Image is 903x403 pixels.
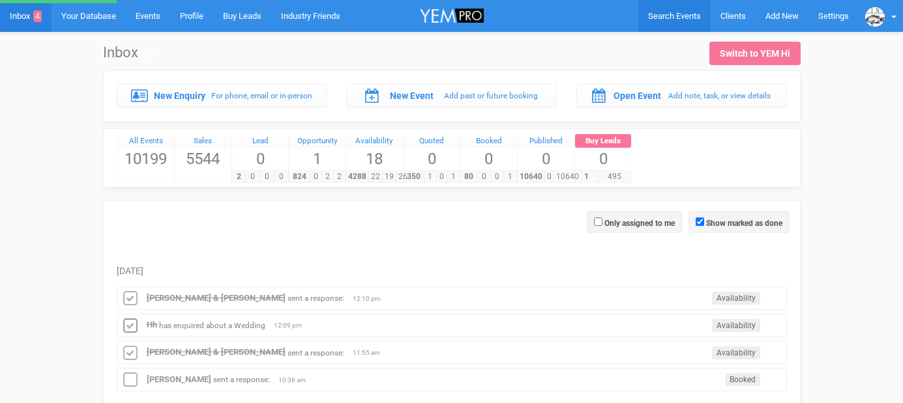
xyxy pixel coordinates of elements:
small: sent a response: [213,375,270,384]
img: data [865,7,885,27]
h5: [DATE] [117,266,787,276]
span: 1 [289,148,346,170]
a: Switch to YEM Hi [709,42,801,65]
span: 5544 [175,148,231,170]
span: 12:09 pm [274,321,306,330]
span: 26 [396,171,410,183]
span: 10640 [517,171,545,183]
span: 1 [424,171,436,183]
a: New Event Add past or future booking [346,84,557,107]
span: 0 [245,171,260,183]
span: 1 [574,171,599,183]
span: 0 [274,171,289,183]
span: 2 [231,171,246,183]
label: New Enquiry [154,89,205,102]
span: 0 [259,171,274,183]
span: Search Events [648,11,701,21]
a: [PERSON_NAME] & [PERSON_NAME] [147,293,286,303]
a: Sales [175,134,231,148]
span: 0 [490,171,504,183]
span: Add New [765,11,799,21]
span: Availability [712,319,760,332]
a: Buy Leads [575,134,632,148]
span: 0 [518,148,574,170]
span: 18 [346,148,403,170]
label: Only assigned to me [604,217,675,229]
span: 0 [575,148,632,170]
a: All Events [118,134,175,148]
small: For phone, email or in-person [211,91,312,100]
a: Availability [346,134,403,148]
small: sent a response: [288,348,344,357]
small: Add note, task, or view details [668,91,771,100]
span: 10:36 am [278,376,311,385]
span: 495 [598,171,631,183]
span: 1 [503,171,517,183]
span: 4288 [346,171,369,183]
span: Availability [712,346,760,359]
span: 824 [288,171,310,183]
span: Clients [720,11,746,21]
span: 0 [436,171,448,183]
a: [PERSON_NAME] & [PERSON_NAME] [147,347,286,357]
a: Open Event Add note, task, or view details [576,84,787,107]
span: 80 [460,171,478,183]
a: Opportunity [289,134,346,148]
span: 0 [544,171,554,183]
small: has enquired about a Wedding [159,320,265,329]
a: Booked [460,134,517,148]
span: 22 [368,171,383,183]
a: Quoted [404,134,460,148]
span: 0 [460,148,517,170]
label: Show marked as done [706,217,782,229]
small: Add past or future booking [444,91,538,100]
span: 11:55 am [353,348,385,357]
a: New Enquiry For phone, email or in-person [117,84,327,107]
a: Hh [147,320,157,329]
span: 10640 [554,171,582,183]
span: 12:10 pm [353,294,385,303]
span: 350 [403,171,424,183]
div: Switch to YEM Hi [720,47,790,60]
h1: Inbox [103,45,153,61]
span: Availability [712,292,760,305]
span: 0 [232,148,289,170]
span: 19 [382,171,396,183]
span: 2 [333,171,346,183]
span: 2 [321,171,334,183]
small: sent a response: [288,294,344,303]
label: Open Event [614,89,661,102]
a: Published [518,134,574,148]
span: 0 [404,148,460,170]
span: 1 [447,171,460,183]
span: 0 [477,171,491,183]
a: [PERSON_NAME] [147,374,211,384]
label: New Event [390,89,434,102]
span: Booked [725,373,760,386]
a: Lead [232,134,289,148]
span: 0 [310,171,322,183]
span: 10199 [118,148,175,170]
span: 4 [33,10,42,22]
